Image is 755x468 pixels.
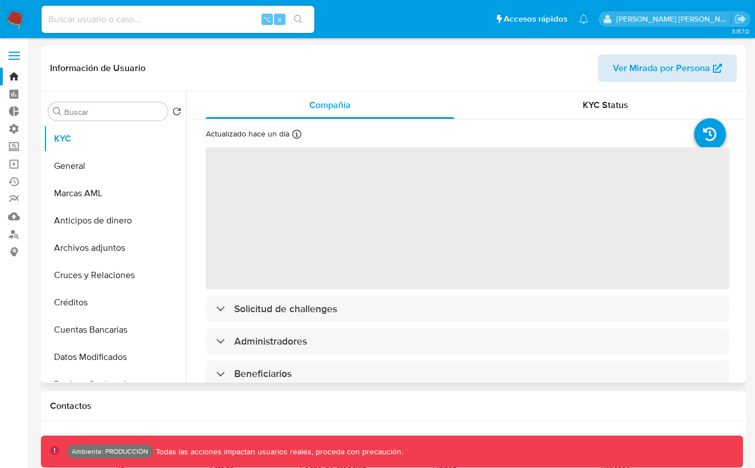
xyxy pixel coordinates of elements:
button: Devices Geolocation [44,371,186,398]
div: Solicitud de challenges [206,296,729,322]
button: General [44,152,186,180]
button: search-icon [287,11,310,27]
button: Anticipos de dinero [44,207,186,234]
button: Marcas AML [44,180,186,207]
h3: Solicitud de challenges [234,303,337,315]
p: mauro.ibarra@mercadolibre.com [616,14,731,24]
button: Volver al orden por defecto [172,107,181,119]
button: KYC [44,125,186,152]
p: Actualizado hace un día [206,129,289,139]
button: Buscar [53,107,62,116]
h3: Administradores [234,335,307,347]
button: Cruces y Relaciones [44,262,186,289]
span: KYC Status [583,98,628,111]
a: Salir [735,13,746,25]
input: Buscar [64,107,163,117]
button: Ver Mirada por Persona [598,55,737,82]
button: Datos Modificados [44,343,186,371]
button: Cuentas Bancarias [44,316,186,343]
button: Archivos adjuntos [44,234,186,262]
div: Administradores [206,328,729,354]
a: Notificaciones [579,14,588,24]
span: s [278,14,281,24]
span: ⌥ [263,14,271,24]
input: Buscar usuario o caso... [42,12,314,27]
p: Ambiente: PRODUCCIÓN [72,449,148,454]
p: Todas las acciones impactan usuarios reales, proceda con precaución. [153,446,403,457]
span: Accesos rápidos [504,13,567,25]
span: ‌ [206,147,729,289]
h3: Beneficiarios [234,367,292,380]
div: Beneficiarios [206,361,729,387]
h1: Contactos [50,400,737,412]
button: Créditos [44,289,186,316]
span: Compañía [309,98,351,111]
span: Ver Mirada por Persona [613,55,710,82]
h1: Información de Usuario [50,63,146,74]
